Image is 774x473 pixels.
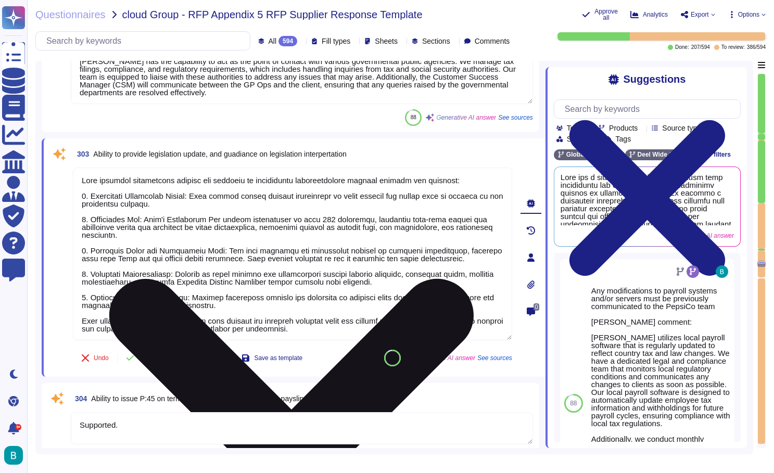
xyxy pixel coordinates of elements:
[93,150,346,158] span: Ability to provide legislation update, and guadiance on legislation interpertation
[269,37,277,45] span: All
[716,265,728,278] img: user
[594,8,618,21] span: Approve all
[71,48,533,104] textarea: [PERSON_NAME] has the capability to act as the point of contact with various governmental public ...
[35,9,106,20] span: Questionnaires
[71,395,87,402] span: 304
[411,114,416,120] span: 88
[422,37,450,45] span: Sections
[570,400,577,406] span: 88
[643,11,668,18] span: Analytics
[71,412,533,444] textarea: Supported.
[747,45,766,50] span: 386 / 594
[15,424,21,430] div: 9+
[41,32,250,50] input: Search by keywords
[560,100,740,118] input: Search by keywords
[322,37,350,45] span: Fill types
[691,11,709,18] span: Export
[375,37,398,45] span: Sheets
[122,9,423,20] span: cloud Group - RFP Appendix 5 RFP Supplier Response Template
[73,150,89,158] span: 303
[721,45,745,50] span: To review:
[691,45,710,50] span: 207 / 594
[390,355,396,361] span: 88
[2,444,30,467] button: user
[738,11,759,18] span: Options
[630,10,668,19] button: Analytics
[534,303,539,311] span: 0
[475,37,510,45] span: Comments
[582,8,618,21] button: Approve all
[4,446,23,465] img: user
[436,114,496,121] span: Generative AI answer
[498,114,533,121] span: See sources
[675,45,689,50] span: Done:
[278,36,297,46] div: 594
[73,168,512,340] textarea: Lore ipsumdol sitametcons adipisc eli seddoeiu te incididuntu laboreetdolore magnaal enimadm ven ...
